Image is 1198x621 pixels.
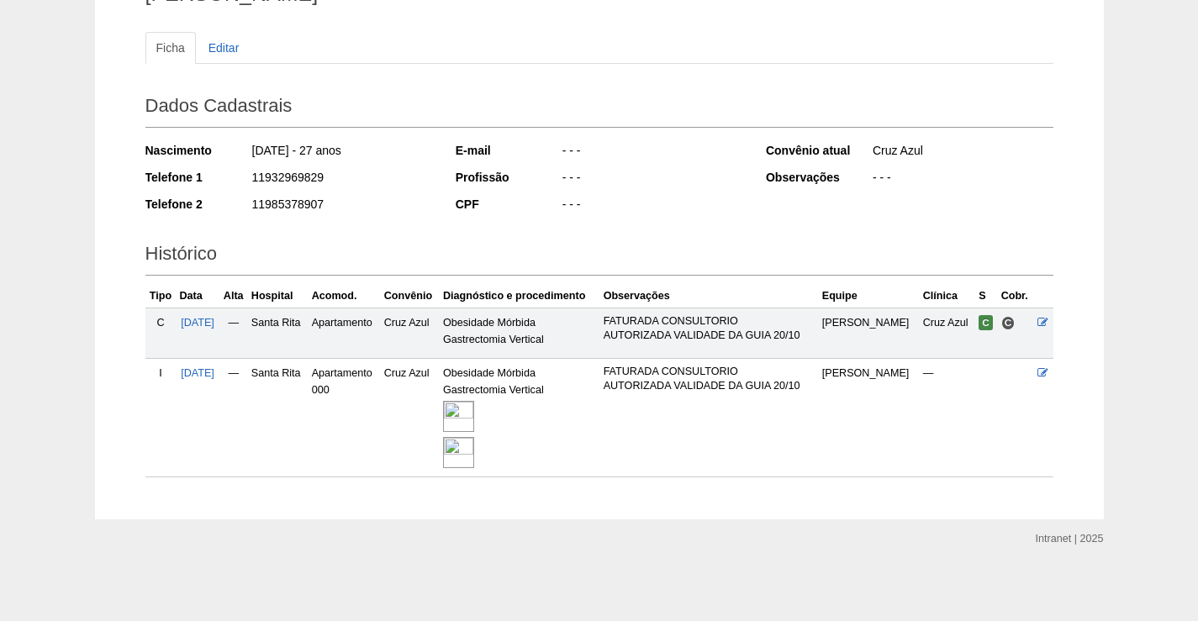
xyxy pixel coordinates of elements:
[456,196,561,213] div: CPF
[248,284,309,308] th: Hospital
[1001,316,1016,330] span: Consultório
[766,142,871,159] div: Convênio atual
[381,359,440,477] td: Cruz Azul
[251,196,433,217] div: 11985378907
[871,169,1053,190] div: - - -
[456,169,561,186] div: Profissão
[819,308,920,358] td: [PERSON_NAME]
[920,359,976,477] td: —
[440,284,600,308] th: Diagnóstico e procedimento
[920,308,976,358] td: Cruz Azul
[1036,530,1104,547] div: Intranet | 2025
[456,142,561,159] div: E-mail
[198,32,251,64] a: Editar
[309,284,381,308] th: Acomod.
[145,32,196,64] a: Ficha
[181,367,214,379] a: [DATE]
[998,284,1034,308] th: Cobr.
[561,169,743,190] div: - - -
[975,284,997,308] th: S
[248,359,309,477] td: Santa Rita
[219,284,248,308] th: Alta
[604,314,815,343] p: FATURADA CONSULTORIO AUTORIZADA VALIDADE DA GUIA 20/10
[979,315,993,330] span: Confirmada
[251,169,433,190] div: 11932969829
[440,308,600,358] td: Obesidade Mórbida Gastrectomia Vertical
[766,169,871,186] div: Observações
[219,359,248,477] td: —
[145,284,177,308] th: Tipo
[920,284,976,308] th: Clínica
[819,284,920,308] th: Equipe
[145,89,1053,128] h2: Dados Cadastrais
[561,142,743,163] div: - - -
[149,314,173,331] div: C
[604,365,815,393] p: FATURADA CONSULTORIO AUTORIZADA VALIDADE DA GUIA 20/10
[251,142,433,163] div: [DATE] - 27 anos
[145,169,251,186] div: Telefone 1
[149,365,173,382] div: I
[600,284,819,308] th: Observações
[145,196,251,213] div: Telefone 2
[145,142,251,159] div: Nascimento
[248,308,309,358] td: Santa Rita
[219,308,248,358] td: —
[871,142,1053,163] div: Cruz Azul
[381,308,440,358] td: Cruz Azul
[819,359,920,477] td: [PERSON_NAME]
[309,308,381,358] td: Apartamento
[176,284,219,308] th: Data
[145,237,1053,276] h2: Histórico
[181,317,214,329] a: [DATE]
[381,284,440,308] th: Convênio
[561,196,743,217] div: - - -
[440,359,600,477] td: Obesidade Mórbida Gastrectomia Vertical
[309,359,381,477] td: Apartamento 000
